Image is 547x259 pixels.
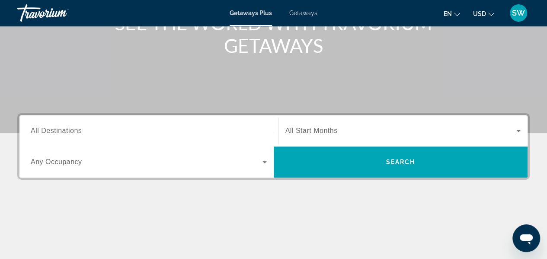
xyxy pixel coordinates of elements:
button: Search [274,146,528,178]
span: SW [512,9,525,17]
a: Travorium [17,2,104,24]
h1: SEE THE WORLD WITH TRAVORIUM GETAWAYS [112,12,436,57]
span: Any Occupancy [31,158,82,165]
span: Search [386,159,415,165]
span: All Destinations [31,127,82,134]
span: en [444,10,452,17]
a: Getaways Plus [230,10,272,16]
iframe: Button to launch messaging window [512,224,540,252]
a: Getaways [289,10,317,16]
span: All Start Months [285,127,338,134]
div: Search widget [19,115,528,178]
button: Change currency [473,7,494,20]
button: User Menu [507,4,530,22]
input: Select destination [31,126,267,136]
span: USD [473,10,486,17]
button: Change language [444,7,460,20]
